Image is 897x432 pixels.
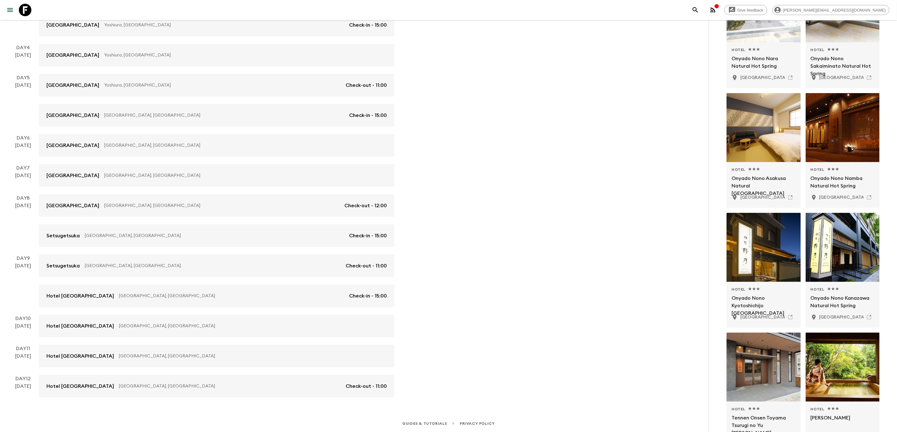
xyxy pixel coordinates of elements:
[349,232,387,240] p: Check-in - 15:00
[46,382,114,390] p: Hotel [GEOGRAPHIC_DATA]
[46,172,99,179] p: [GEOGRAPHIC_DATA]
[732,294,796,309] p: Onyado Nono Kyotoshichijo [GEOGRAPHIC_DATA]
[740,194,835,201] p: Tokyo, Japan
[104,142,382,149] p: [GEOGRAPHIC_DATA], [GEOGRAPHIC_DATA]
[780,8,889,13] span: [PERSON_NAME][EMAIL_ADDRESS][DOMAIN_NAME]
[727,333,801,402] div: Photo of Tennen Onsen Toyama Tsurugi no Yu Onyado Nono
[46,352,114,360] p: Hotel [GEOGRAPHIC_DATA]
[806,213,880,282] div: Photo of Onyado Nono Kanazawa Natural Hot Spring
[39,14,394,36] a: [GEOGRAPHIC_DATA]Yoshiura, [GEOGRAPHIC_DATA]Check-in - 15:00
[104,203,339,209] p: [GEOGRAPHIC_DATA], [GEOGRAPHIC_DATA]
[85,233,344,239] p: [GEOGRAPHIC_DATA], [GEOGRAPHIC_DATA]
[46,262,80,270] p: Setsugetsuka
[39,345,394,367] a: Hotel [GEOGRAPHIC_DATA][GEOGRAPHIC_DATA], [GEOGRAPHIC_DATA]
[346,262,387,270] p: Check-out - 11:00
[46,292,114,300] p: Hotel [GEOGRAPHIC_DATA]
[811,175,875,190] p: Onyado Nono Namba Natural Hot Spring
[39,375,394,398] a: Hotel [GEOGRAPHIC_DATA][GEOGRAPHIC_DATA], [GEOGRAPHIC_DATA]Check-out - 11:00
[346,382,387,390] p: Check-out - 11:00
[119,353,382,359] p: [GEOGRAPHIC_DATA], [GEOGRAPHIC_DATA]
[39,194,394,217] a: [GEOGRAPHIC_DATA][GEOGRAPHIC_DATA], [GEOGRAPHIC_DATA]Check-out - 12:00
[119,323,382,329] p: [GEOGRAPHIC_DATA], [GEOGRAPHIC_DATA]
[806,333,880,402] div: Photo of Onyado Sakaya
[104,52,382,58] p: Yoshiura, [GEOGRAPHIC_DATA]
[104,172,382,179] p: [GEOGRAPHIC_DATA], [GEOGRAPHIC_DATA]
[15,172,31,187] div: [DATE]
[460,420,494,427] a: Privacy Policy
[732,175,796,190] p: Onyado Nono Asakusa Natural [GEOGRAPHIC_DATA]
[39,74,394,97] a: [GEOGRAPHIC_DATA]Yoshiura, [GEOGRAPHIC_DATA]Check-out - 11:00
[811,47,824,52] span: Hotel
[349,112,387,119] p: Check-in - 15:00
[15,82,31,127] div: [DATE]
[8,44,39,51] p: Day 4
[8,345,39,352] p: Day 11
[119,383,341,389] p: [GEOGRAPHIC_DATA], [GEOGRAPHIC_DATA]
[732,167,745,172] span: Hotel
[727,93,801,162] div: Photo of Onyado Nono Asakusa Natural Hot Springs
[811,294,875,309] p: Onyado Nono Kanazawa Natural Hot Spring
[740,314,835,320] p: Kyoto, Japan
[46,51,99,59] p: [GEOGRAPHIC_DATA]
[732,287,745,292] span: Hotel
[104,112,344,119] p: [GEOGRAPHIC_DATA], [GEOGRAPHIC_DATA]
[46,112,99,119] p: [GEOGRAPHIC_DATA]
[811,287,824,292] span: Hotel
[39,134,394,157] a: [GEOGRAPHIC_DATA][GEOGRAPHIC_DATA], [GEOGRAPHIC_DATA]
[15,262,31,307] div: [DATE]
[772,5,889,15] div: [PERSON_NAME][EMAIL_ADDRESS][DOMAIN_NAME]
[39,255,394,277] a: Setsugetsuka[GEOGRAPHIC_DATA], [GEOGRAPHIC_DATA]Check-out - 11:00
[349,292,387,300] p: Check-in - 15:00
[349,21,387,29] p: Check-in - 15:00
[15,352,31,367] div: [DATE]
[8,74,39,82] p: Day 5
[46,202,99,209] p: [GEOGRAPHIC_DATA]
[39,224,394,247] a: Setsugetsuka[GEOGRAPHIC_DATA], [GEOGRAPHIC_DATA]Check-in - 15:00
[46,322,114,330] p: Hotel [GEOGRAPHIC_DATA]
[15,51,31,66] div: [DATE]
[346,82,387,89] p: Check-out - 11:00
[689,4,702,16] button: search adventures
[8,375,39,382] p: Day 12
[811,414,875,429] p: [PERSON_NAME]
[15,382,31,398] div: [DATE]
[39,44,394,66] a: [GEOGRAPHIC_DATA]Yoshiura, [GEOGRAPHIC_DATA]
[740,75,835,81] p: Nara, Japan
[811,167,824,172] span: Hotel
[8,194,39,202] p: Day 8
[732,414,796,429] p: Tennen Onsen Toyama Tsurugi no Yu [PERSON_NAME]
[811,55,875,70] p: Onyado Nono Sakaiminato Natural Hot Spring
[46,142,99,149] p: [GEOGRAPHIC_DATA]
[39,315,394,337] a: Hotel [GEOGRAPHIC_DATA][GEOGRAPHIC_DATA], [GEOGRAPHIC_DATA]
[39,104,394,127] a: [GEOGRAPHIC_DATA][GEOGRAPHIC_DATA], [GEOGRAPHIC_DATA]Check-in - 15:00
[732,55,796,70] p: Onyado Nono Nara Natural Hot Spring
[734,8,767,13] span: Give feedback
[344,202,387,209] p: Check-out - 12:00
[46,232,80,240] p: Setsugetsuka
[8,255,39,262] p: Day 9
[811,407,824,412] span: Hotel
[39,285,394,307] a: Hotel [GEOGRAPHIC_DATA][GEOGRAPHIC_DATA], [GEOGRAPHIC_DATA]Check-in - 15:00
[727,213,801,282] div: Photo of Onyado Nono Kyotoshichijo Natural Hot Springs
[39,164,394,187] a: [GEOGRAPHIC_DATA][GEOGRAPHIC_DATA], [GEOGRAPHIC_DATA]
[732,47,745,52] span: Hotel
[402,420,447,427] a: Guides & Tutorials
[15,142,31,157] div: [DATE]
[104,22,344,28] p: Yoshiura, [GEOGRAPHIC_DATA]
[806,93,880,162] div: Photo of Onyado Nono Namba Natural Hot Spring
[119,293,344,299] p: [GEOGRAPHIC_DATA], [GEOGRAPHIC_DATA]
[15,322,31,337] div: [DATE]
[15,202,31,247] div: [DATE]
[8,164,39,172] p: Day 7
[4,4,16,16] button: menu
[724,5,767,15] a: Give feedback
[104,82,341,88] p: Yoshiura, [GEOGRAPHIC_DATA]
[8,134,39,142] p: Day 6
[732,407,745,412] span: Hotel
[8,315,39,322] p: Day 10
[85,263,341,269] p: [GEOGRAPHIC_DATA], [GEOGRAPHIC_DATA]
[46,82,99,89] p: [GEOGRAPHIC_DATA]
[46,21,99,29] p: [GEOGRAPHIC_DATA]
